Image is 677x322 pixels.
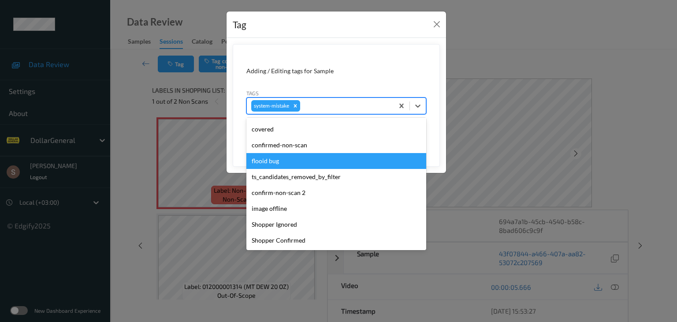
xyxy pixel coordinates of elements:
div: covered [246,121,426,137]
div: system-mistake [251,100,290,112]
div: confirmed-non-scan [246,137,426,153]
div: confirm-non-scan 2 [246,185,426,201]
div: ts_candidates_removed_by_filter [246,169,426,185]
div: Tag [233,18,246,32]
div: image offline [246,201,426,217]
div: Adding / Editing tags for Sample [246,67,426,75]
div: Shopper Confirmed [246,232,426,248]
div: Remove system-mistake [290,100,300,112]
button: Close [431,18,443,30]
div: flooid bug [246,153,426,169]
label: Tags [246,89,259,97]
div: Shopper Ignored [246,217,426,232]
